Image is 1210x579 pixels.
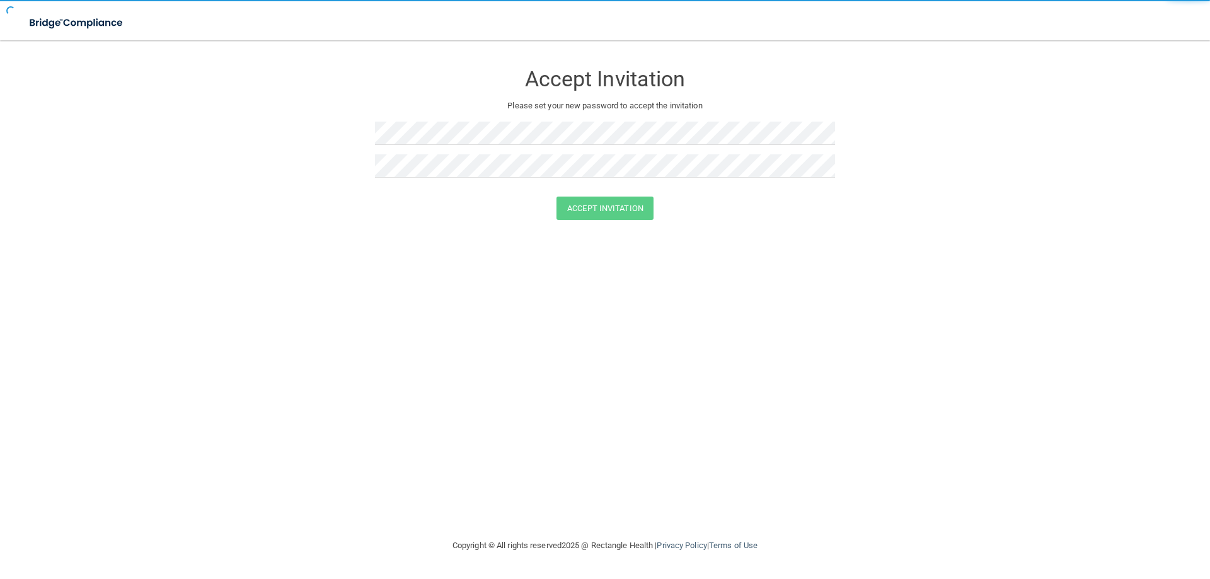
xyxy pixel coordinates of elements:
a: Terms of Use [709,541,758,550]
h3: Accept Invitation [375,67,835,91]
img: bridge_compliance_login_screen.278c3ca4.svg [19,10,135,36]
p: Please set your new password to accept the invitation [384,98,826,113]
button: Accept Invitation [556,197,654,220]
div: Copyright © All rights reserved 2025 @ Rectangle Health | | [375,525,835,566]
a: Privacy Policy [657,541,706,550]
